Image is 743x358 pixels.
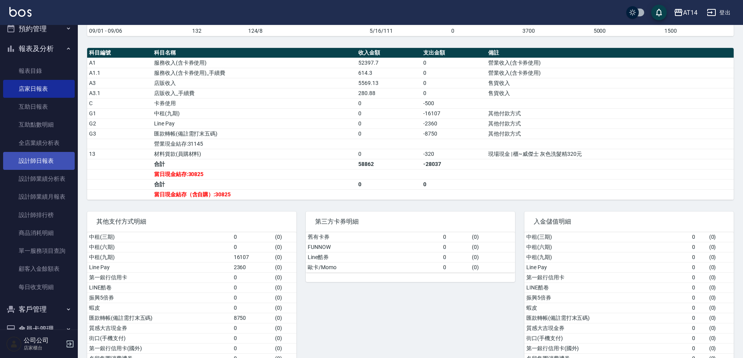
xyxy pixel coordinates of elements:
td: A3.1 [87,88,152,98]
td: A1.1 [87,68,152,78]
td: ( 0 ) [707,343,734,353]
button: 會員卡管理 [3,319,75,339]
td: Line酷券 [306,252,441,262]
td: 0 [232,242,273,252]
td: 0 [421,179,486,189]
td: 中租(九期) [152,108,356,118]
td: 0 [421,58,486,68]
td: 蝦皮 [87,303,232,313]
button: 預約管理 [3,19,75,39]
td: Line Pay [87,262,232,272]
td: 0 [690,313,707,323]
td: 1500 [662,26,734,36]
td: 0 [232,293,273,303]
a: 單一服務項目查詢 [3,242,75,260]
img: Logo [9,7,32,17]
th: 科目編號 [87,48,152,58]
td: LINE酷卷 [87,282,232,293]
button: 登出 [704,5,734,20]
table: a dense table [306,232,515,273]
td: 0 [441,262,470,272]
td: ( 0 ) [273,343,296,353]
td: 0 [690,282,707,293]
td: 店販收入_手續費 [152,88,356,98]
td: 0 [421,88,486,98]
td: 第一銀行信用卡 [524,272,690,282]
td: 0 [690,333,707,343]
p: 店家櫃台 [24,344,63,351]
td: 5000 [592,26,663,36]
td: ( 0 ) [470,252,515,262]
td: 0 [690,262,707,272]
td: 售貨收入 [486,78,734,88]
td: 2360 [232,262,273,272]
td: ( 0 ) [273,272,296,282]
td: 振興5倍券 [87,293,232,303]
td: 舊有卡券 [306,232,441,242]
td: ( 0 ) [273,252,296,262]
td: 質感大吉現金券 [524,323,690,333]
td: ( 0 ) [707,262,734,272]
td: A1 [87,58,152,68]
td: 0 [232,333,273,343]
td: 0 [232,303,273,313]
td: 0 [421,68,486,78]
td: 0 [441,232,470,242]
td: 服務收入(含卡券使用) [152,58,356,68]
td: 現場現金 | 櫃~威傑士 灰色洗髮精320元 [486,149,734,159]
td: ( 0 ) [707,242,734,252]
td: 0 [356,118,421,129]
td: A3 [87,78,152,88]
td: ( 0 ) [707,272,734,282]
td: 服務收入(含卡券使用)_手續費 [152,68,356,78]
td: 0 [356,108,421,118]
td: 8750 [232,313,273,323]
td: ( 0 ) [273,282,296,293]
td: Line Pay [524,262,690,272]
td: ( 0 ) [707,293,734,303]
td: 0 [356,129,421,139]
td: 0 [356,179,421,189]
span: 第三方卡券明細 [315,218,506,226]
td: 其他付款方式 [486,129,734,139]
td: 合計 [152,159,356,169]
td: ( 0 ) [273,313,296,323]
a: 互助日報表 [3,98,75,116]
td: 營業現金結存:31145 [152,139,356,149]
a: 設計師排行榜 [3,206,75,224]
td: ( 0 ) [273,242,296,252]
td: 0 [690,343,707,353]
a: 設計師日報表 [3,152,75,170]
td: 0 [690,242,707,252]
td: 0 [690,323,707,333]
td: 匯款轉帳(備註需打末五碼) [152,129,356,139]
div: AT14 [683,8,697,18]
td: 0 [232,282,273,293]
td: 0 [690,293,707,303]
td: ( 0 ) [273,262,296,272]
td: 中租(九期) [87,252,232,262]
td: 卡券使用 [152,98,356,108]
td: 0 [232,232,273,242]
td: 匯款轉帳(備註需打末五碼) [524,313,690,323]
td: ( 0 ) [470,242,515,252]
td: ( 0 ) [707,333,734,343]
td: ( 0 ) [273,333,296,343]
a: 設計師業績分析表 [3,170,75,188]
th: 備註 [486,48,734,58]
td: -500 [421,98,486,108]
td: 3700 [520,26,592,36]
button: AT14 [671,5,701,21]
td: 其他付款方式 [486,118,734,129]
td: 歐卡/Momo [306,262,441,272]
td: 5569.13 [356,78,421,88]
td: 合計 [152,179,356,189]
td: 0 [356,149,421,159]
td: ( 0 ) [273,293,296,303]
td: 0 [441,242,470,252]
td: 0 [690,303,707,313]
td: 0 [356,98,421,108]
th: 收入金額 [356,48,421,58]
span: 入金儲值明細 [534,218,724,226]
td: 店販收入 [152,78,356,88]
